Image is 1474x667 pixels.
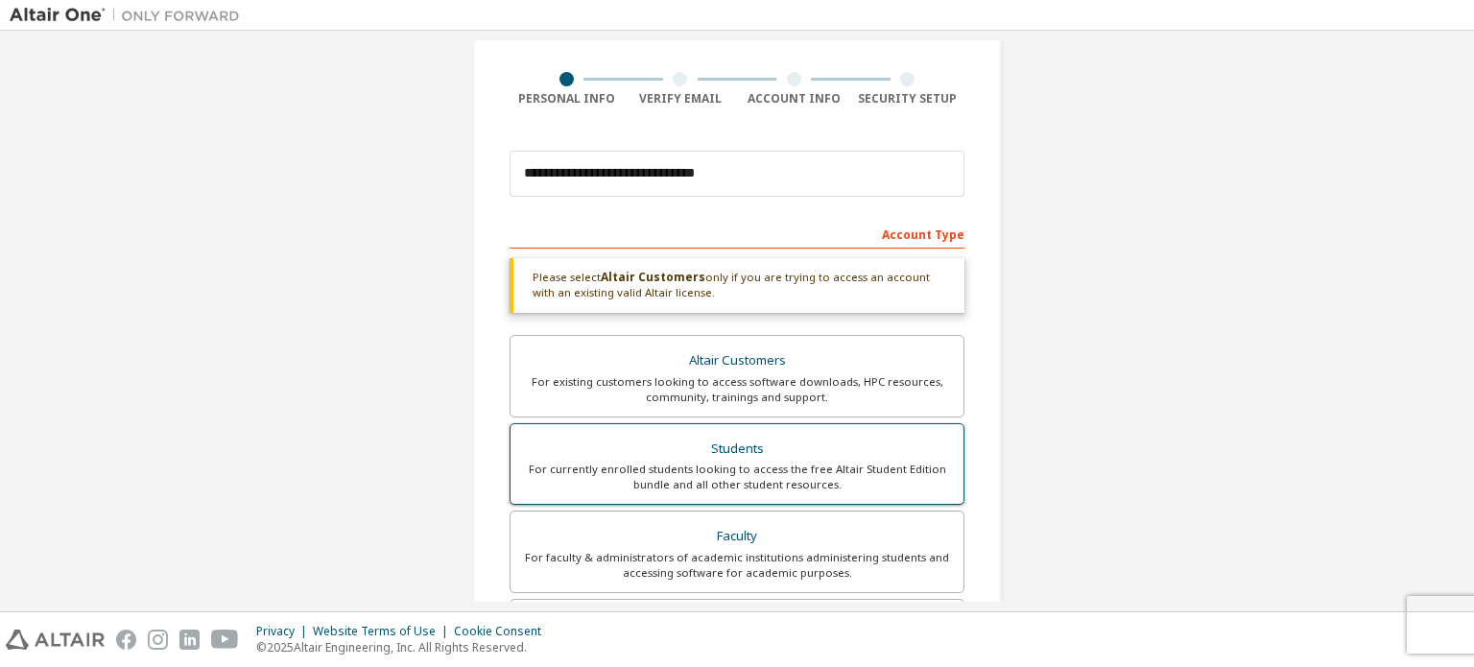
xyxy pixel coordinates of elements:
div: Personal Info [510,91,624,107]
img: linkedin.svg [179,630,200,650]
div: For existing customers looking to access software downloads, HPC resources, community, trainings ... [522,374,952,405]
div: Faculty [522,523,952,550]
div: Security Setup [851,91,965,107]
div: Students [522,436,952,463]
div: Account Info [737,91,851,107]
div: Cookie Consent [454,624,553,639]
div: Please select only if you are trying to access an account with an existing valid Altair license. [510,258,964,313]
div: For faculty & administrators of academic institutions administering students and accessing softwa... [522,550,952,581]
div: Account Type [510,218,964,249]
div: For currently enrolled students looking to access the free Altair Student Edition bundle and all ... [522,462,952,492]
img: instagram.svg [148,630,168,650]
img: altair_logo.svg [6,630,105,650]
img: facebook.svg [116,630,136,650]
div: Website Terms of Use [313,624,454,639]
p: © 2025 Altair Engineering, Inc. All Rights Reserved. [256,639,553,655]
div: Altair Customers [522,347,952,374]
img: Altair One [10,6,250,25]
b: Altair Customers [601,269,705,285]
img: youtube.svg [211,630,239,650]
div: Verify Email [624,91,738,107]
div: Privacy [256,624,313,639]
